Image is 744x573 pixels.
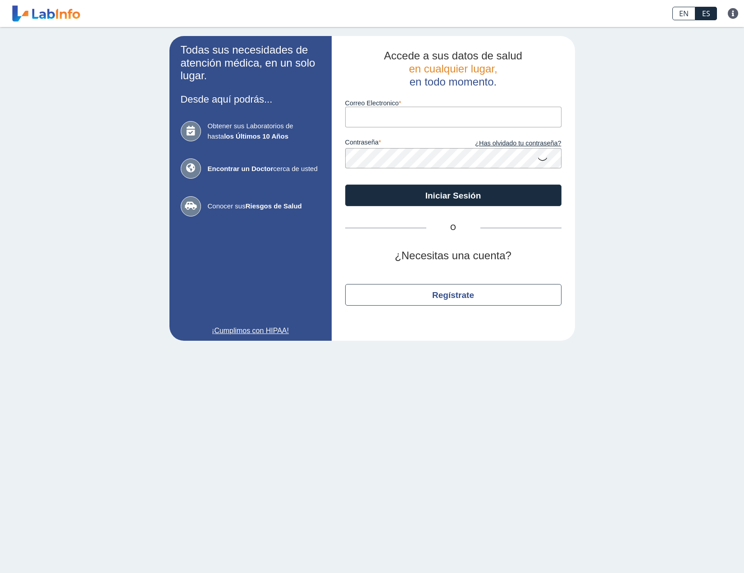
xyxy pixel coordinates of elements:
[181,325,320,336] a: ¡Cumplimos con HIPAA!
[426,222,480,233] span: O
[345,284,561,306] button: Regístrate
[224,132,288,140] b: los Últimos 10 Años
[672,7,695,20] a: EN
[453,139,561,149] a: ¿Has olvidado tu contraseña?
[695,7,717,20] a: ES
[345,249,561,262] h2: ¿Necesitas una cuenta?
[208,165,274,172] b: Encontrar un Doctor
[208,164,320,174] span: cerca de usted
[345,99,561,107] label: Correo Electronico
[409,63,497,75] span: en cualquier lugar,
[246,202,302,210] b: Riesgos de Salud
[181,44,320,82] h2: Todas sus necesidades de atención médica, en un solo lugar.
[208,121,320,141] span: Obtener sus Laboratorios de hasta
[345,185,561,206] button: Iniciar Sesión
[410,76,497,88] span: en todo momento.
[181,94,320,105] h3: Desde aquí podrás...
[208,201,320,212] span: Conocer sus
[345,139,453,149] label: contraseña
[384,50,522,62] span: Accede a sus datos de salud
[664,538,734,563] iframe: Help widget launcher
